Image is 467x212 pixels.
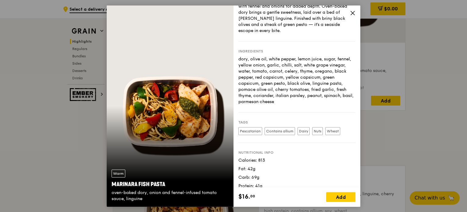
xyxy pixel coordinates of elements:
div: oven-baked dory, onion and fennel-infused tomato sauce, linguine [112,190,229,202]
label: Pescatarian [238,127,262,135]
div: Fat: 42g [238,166,355,172]
div: Warm [112,170,125,178]
div: dory, olive oil, white pepper, lemon juice, sugar, fennel, yellow onion, garlic, chilli, salt, wh... [238,56,355,105]
label: Wheat [325,127,340,135]
div: Carb: 69g [238,174,355,180]
div: Protein: 41g [238,183,355,189]
div: Add [326,192,355,202]
label: Contains allium [265,127,295,135]
div: Ingredients [238,49,355,53]
label: Nuts [312,127,323,135]
div: Nutritional info [238,150,355,155]
div: Calories: 813 [238,157,355,163]
div: Tags [238,120,355,124]
div: Marinara Fish Pasta [112,180,229,189]
span: $16. [238,192,250,201]
span: 00 [250,194,255,199]
label: Dairy [298,127,310,135]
